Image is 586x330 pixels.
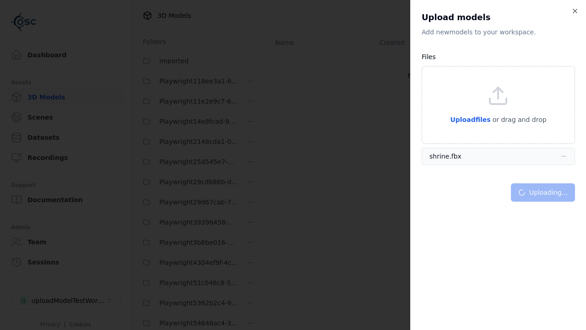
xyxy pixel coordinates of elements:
div: shrine.fbx [429,152,461,161]
p: or drag and drop [491,114,547,125]
span: Upload files [450,116,490,123]
label: Files [422,53,436,60]
h2: Upload models [422,11,575,24]
p: Add new model s to your workspace. [422,27,575,37]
